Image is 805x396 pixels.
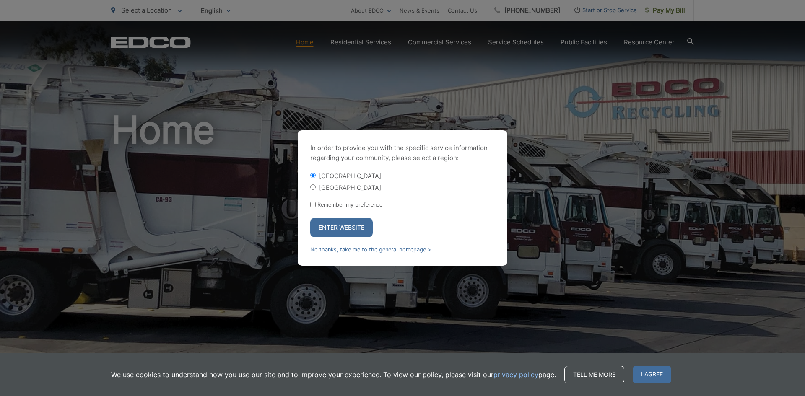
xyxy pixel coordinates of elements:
a: No thanks, take me to the general homepage > [310,246,431,253]
p: In order to provide you with the specific service information regarding your community, please se... [310,143,495,163]
label: Remember my preference [317,202,382,208]
p: We use cookies to understand how you use our site and to improve your experience. To view our pol... [111,370,556,380]
a: privacy policy [493,370,538,380]
label: [GEOGRAPHIC_DATA] [319,184,381,191]
a: Tell me more [564,366,624,383]
button: Enter Website [310,218,373,237]
span: I agree [633,366,671,383]
label: [GEOGRAPHIC_DATA] [319,172,381,179]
